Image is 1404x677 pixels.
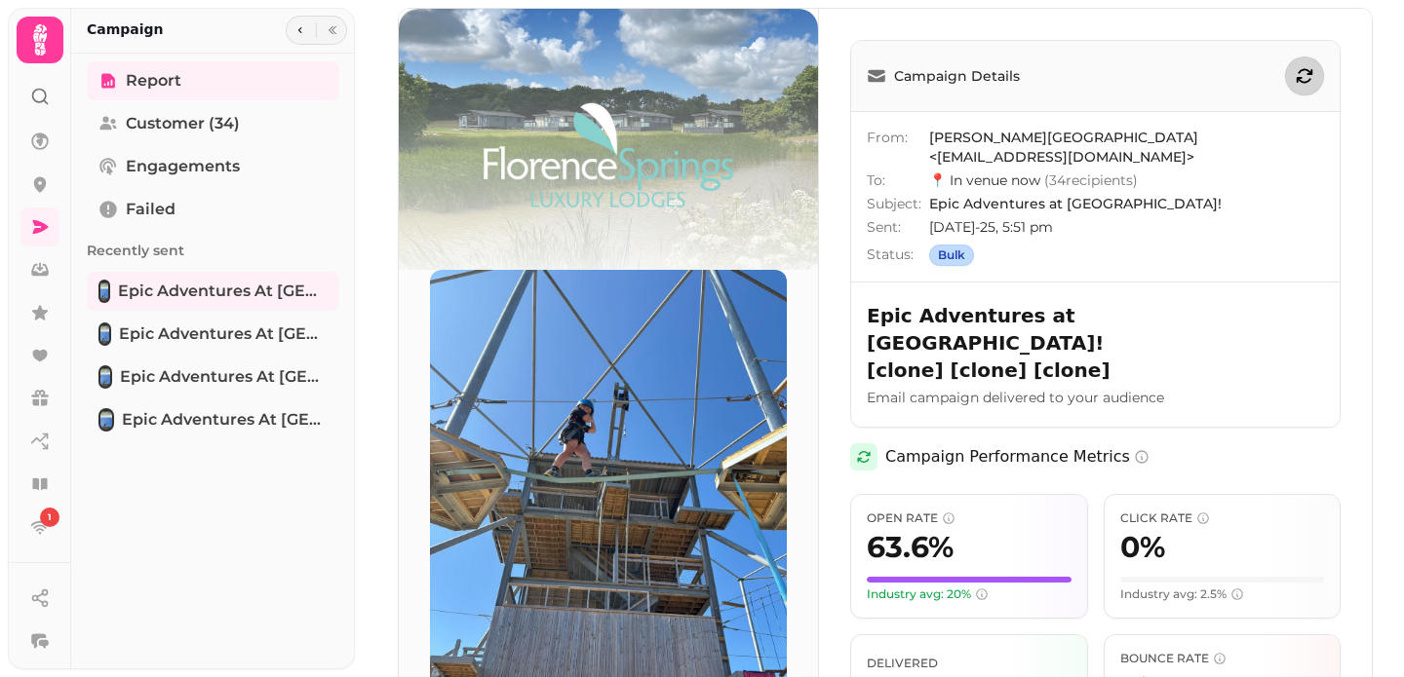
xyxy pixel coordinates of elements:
[87,357,339,396] a: Epic Adventures at Heatherton! [clone]Epic Adventures at [GEOGRAPHIC_DATA]! [clone]
[87,233,339,268] p: Recently sent
[867,302,1241,384] h2: Epic Adventures at [GEOGRAPHIC_DATA]! [clone] [clone] [clone]
[126,198,175,221] span: Failed
[867,586,989,602] span: Industry avg: 20%
[929,128,1324,167] span: [PERSON_NAME][GEOGRAPHIC_DATA] <[EMAIL_ADDRESS][DOMAIN_NAME]>
[126,155,240,178] span: Engagements
[100,324,109,344] img: Epic Adventures at Heatherton! [clone] [clone]
[20,508,59,546] a: 1
[100,282,108,301] img: Epic Adventures at Heatherton! [clone] [clone] [clone]
[87,400,339,439] a: Epic Adventures at Heatherton!Epic Adventures at [GEOGRAPHIC_DATA]!
[885,445,1150,469] h2: Campaign Performance Metrics
[120,365,328,389] span: Epic Adventures at [GEOGRAPHIC_DATA]! [clone]
[1120,577,1325,583] div: Visual representation of your click rate (0%) compared to a scale of 20%. The fuller the bar, the...
[87,61,339,100] a: Report
[48,510,52,524] span: 1
[867,170,929,190] span: To:
[87,19,164,39] h2: Campaign
[867,656,938,670] span: Percentage of emails that were successfully delivered to recipients' inboxes. Higher is better.
[867,128,929,167] span: From:
[867,510,1072,526] span: Open Rate
[1044,171,1138,189] span: ( 34 recipients)
[87,147,339,186] a: Engagements
[1120,586,1244,602] span: Industry avg: 2.5%
[118,280,328,303] span: Epic Adventures at [GEOGRAPHIC_DATA]! [clone] [clone] [clone]
[1120,510,1325,526] span: Click Rate
[1120,651,1325,666] span: Bounce Rate
[100,367,110,387] img: Epic Adventures at Heatherton! [clone]
[87,104,339,143] a: Customer (34)
[122,408,328,432] span: Epic Adventures at [GEOGRAPHIC_DATA]!
[100,410,112,430] img: Epic Adventures at Heatherton!
[71,54,355,669] nav: Tabs
[867,244,929,266] span: Status:
[126,69,181,93] span: Report
[87,190,339,229] a: Failed
[929,194,1324,213] span: Epic Adventures at [GEOGRAPHIC_DATA]!
[867,194,929,213] span: Subject:
[929,171,1138,189] span: 📍 In venue now
[867,217,929,237] span: Sent:
[87,272,339,311] a: Epic Adventures at Heatherton! [clone] [clone] [clone]Epic Adventures at [GEOGRAPHIC_DATA]! [clon...
[119,322,328,346] span: Epic Adventures at [GEOGRAPHIC_DATA]! [clone] [clone]
[894,66,1020,86] span: Campaign Details
[867,577,1072,583] div: Visual representation of your open rate (63.6%) compared to a scale of 50%. The fuller the bar, t...
[929,217,1324,237] span: [DATE]-25, 5:51 pm
[929,244,974,266] div: Bulk
[87,315,339,354] a: Epic Adventures at Heatherton! [clone] [clone]Epic Adventures at [GEOGRAPHIC_DATA]! [clone] [clone]
[1120,530,1165,565] span: 0 %
[126,112,240,135] span: Customer (34)
[867,530,954,565] span: 63.6 %
[867,388,1324,407] p: Email campaign delivered to your audience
